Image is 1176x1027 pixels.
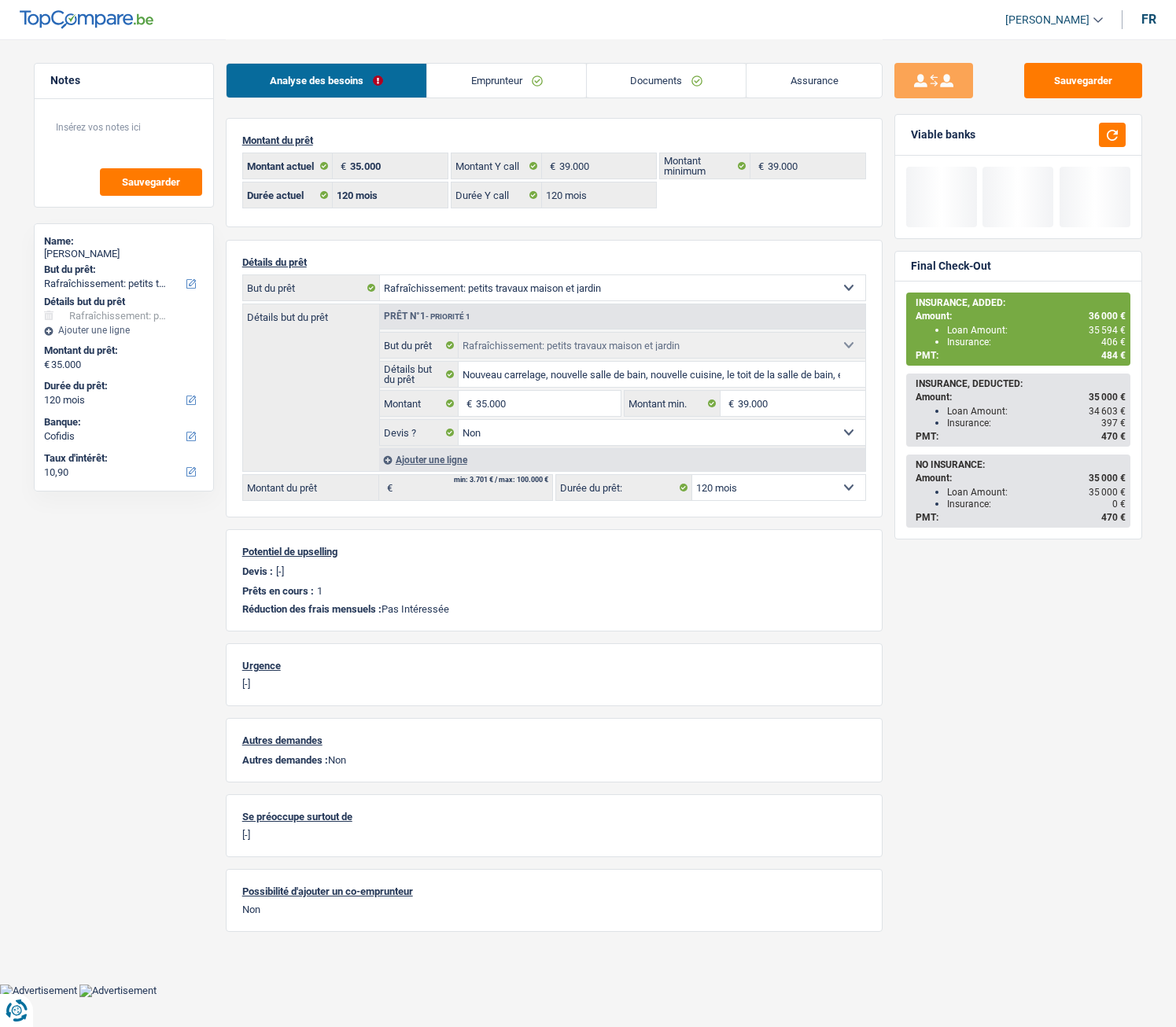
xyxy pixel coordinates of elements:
label: Montant du prêt: [44,344,201,357]
div: Loan Amount: [947,325,1126,336]
span: 35 000 € [1089,487,1126,498]
label: Montant [380,391,459,416]
div: Amount: [916,392,1126,403]
div: NO INSURANCE: [916,459,1126,470]
label: Durée du prêt: [44,380,201,392]
a: [PERSON_NAME] [993,7,1103,33]
p: Pas Intéressée [242,603,866,615]
h5: Notes [50,74,197,87]
span: Sauvegarder [122,177,180,187]
span: 397 € [1101,418,1126,429]
span: 36 000 € [1089,311,1126,322]
div: Name: [44,235,204,248]
p: Se préoccupe surtout de [242,811,866,823]
label: Durée Y call [452,182,542,208]
span: € [333,153,350,179]
span: 35 000 € [1089,473,1126,484]
p: [-] [276,565,284,577]
button: Sauvegarder [100,168,202,196]
a: Assurance [747,64,882,98]
span: 470 € [1101,431,1126,442]
span: 406 € [1101,337,1126,348]
label: Banque: [44,416,201,429]
label: Durée actuel [243,182,334,208]
span: € [721,391,738,416]
label: Détails but du prêt [243,304,379,322]
div: PMT: [916,512,1126,523]
span: Autres demandes : [242,754,328,766]
div: fr [1141,12,1156,27]
span: 470 € [1101,512,1126,523]
p: Devis : [242,565,273,577]
div: Loan Amount: [947,406,1126,417]
label: Montant minimum [660,153,750,179]
p: [-] [242,678,866,690]
p: Potentiel de upselling [242,546,866,558]
label: But du prêt [380,333,459,358]
span: € [459,391,476,416]
span: € [750,153,768,179]
span: 34 603 € [1089,406,1126,417]
a: Emprunteur [427,64,586,98]
p: Montant du prêt [242,134,866,146]
span: 484 € [1101,350,1126,361]
a: Analyse des besoins [227,64,427,98]
div: [PERSON_NAME] [44,248,204,260]
label: But du prêt [243,275,380,300]
p: [-] [242,829,866,841]
div: Ajouter une ligne [379,448,865,471]
p: Non [242,754,866,766]
div: Prêt n°1 [380,311,474,322]
span: - Priorité 1 [426,312,470,321]
div: Final Check-Out [911,260,991,273]
div: Insurance: [947,418,1126,429]
div: Ajouter une ligne [44,325,204,336]
span: Réduction des frais mensuels : [242,603,382,615]
label: Devis ? [380,420,459,445]
p: Possibilité d'ajouter un co-emprunteur [242,885,866,897]
p: Détails du prêt [242,256,866,268]
span: € [542,153,559,179]
button: Sauvegarder [1024,63,1142,98]
label: Montant min. [625,391,721,416]
div: Insurance: [947,337,1126,348]
label: But du prêt: [44,263,201,276]
div: min: 3.701 € / max: 100.000 € [454,477,548,484]
div: INSURANCE, DEDUCTED: [916,378,1126,389]
span: € [379,475,396,500]
span: [PERSON_NAME] [1005,13,1089,27]
div: Viable banks [911,128,975,142]
div: INSURANCE, ADDED: [916,297,1126,308]
img: TopCompare Logo [20,10,153,29]
p: 1 [317,585,323,597]
span: 0 € [1112,499,1126,510]
div: PMT: [916,350,1126,361]
p: Urgence [242,660,866,672]
label: Durée du prêt: [556,475,692,500]
span: € [44,359,50,371]
label: Montant du prêt [243,475,379,500]
div: Amount: [916,311,1126,322]
div: Détails but du prêt [44,296,204,308]
label: Montant Y call [452,153,542,179]
div: PMT: [916,431,1126,442]
label: Détails but du prêt [380,362,459,387]
span: 35 000 € [1089,392,1126,403]
label: Taux d'intérêt: [44,452,201,465]
p: Prêts en cours : [242,585,314,597]
label: Montant actuel [243,153,334,179]
span: 35 594 € [1089,325,1126,336]
div: Loan Amount: [947,487,1126,498]
div: Amount: [916,473,1126,484]
p: Autres demandes [242,734,866,746]
div: Insurance: [947,499,1126,510]
a: Documents [587,64,747,98]
p: Non [242,904,866,915]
